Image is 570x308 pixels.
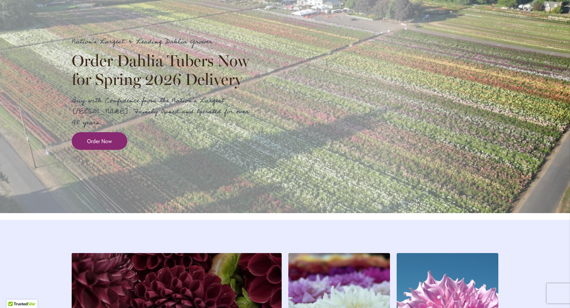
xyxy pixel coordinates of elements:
[72,95,255,128] p: Buy with Confidence from the Nation's Largest [PERSON_NAME]. Family Owned and Operated for over 9...
[72,36,255,47] p: Nation's Largest & Leading Dahlia Grower
[87,137,112,145] span: Order Now
[72,51,255,89] h2: Order Dahlia Tubers Now for Spring 2026 Delivery
[72,132,127,150] a: Order Now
